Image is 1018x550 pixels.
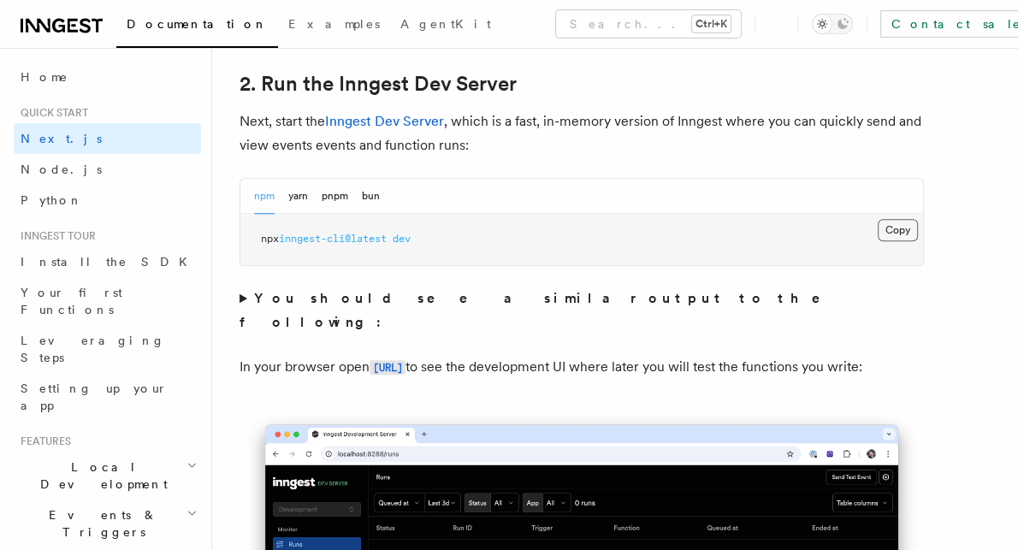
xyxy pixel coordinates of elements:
[14,435,71,448] span: Features
[692,15,731,33] kbd: Ctrl+K
[288,17,380,31] span: Examples
[14,106,88,120] span: Quick start
[14,506,186,541] span: Events & Triggers
[322,179,348,214] button: pnpm
[362,179,380,214] button: bun
[370,358,405,375] a: [URL]
[240,355,924,380] p: In your browser open to see the development UI where later you will test the functions you write:
[278,5,390,46] a: Examples
[261,233,279,245] span: npx
[14,373,201,421] a: Setting up your app
[116,5,278,48] a: Documentation
[21,255,198,269] span: Install the SDK
[14,458,186,493] span: Local Development
[14,154,201,185] a: Node.js
[812,14,853,34] button: Toggle dark mode
[14,452,201,500] button: Local Development
[240,287,924,334] summary: You should see a similar output to the following:
[21,286,122,316] span: Your first Functions
[14,229,96,243] span: Inngest tour
[21,381,168,412] span: Setting up your app
[390,5,501,46] a: AgentKit
[254,179,275,214] button: npm
[21,132,102,145] span: Next.js
[556,10,741,38] button: Search...Ctrl+K
[127,17,268,31] span: Documentation
[279,233,387,245] span: inngest-cli@latest
[21,193,83,207] span: Python
[14,185,201,216] a: Python
[14,325,201,373] a: Leveraging Steps
[325,113,444,129] a: Inngest Dev Server
[21,68,68,86] span: Home
[878,219,918,241] button: Copy
[14,500,201,547] button: Events & Triggers
[370,360,405,375] code: [URL]
[240,109,924,157] p: Next, start the , which is a fast, in-memory version of Inngest where you can quickly send and vi...
[14,62,201,92] a: Home
[21,163,102,176] span: Node.js
[240,72,517,96] a: 2. Run the Inngest Dev Server
[14,246,201,277] a: Install the SDK
[400,17,491,31] span: AgentKit
[14,123,201,154] a: Next.js
[288,179,308,214] button: yarn
[240,290,844,330] strong: You should see a similar output to the following:
[393,233,411,245] span: dev
[21,334,165,364] span: Leveraging Steps
[14,277,201,325] a: Your first Functions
